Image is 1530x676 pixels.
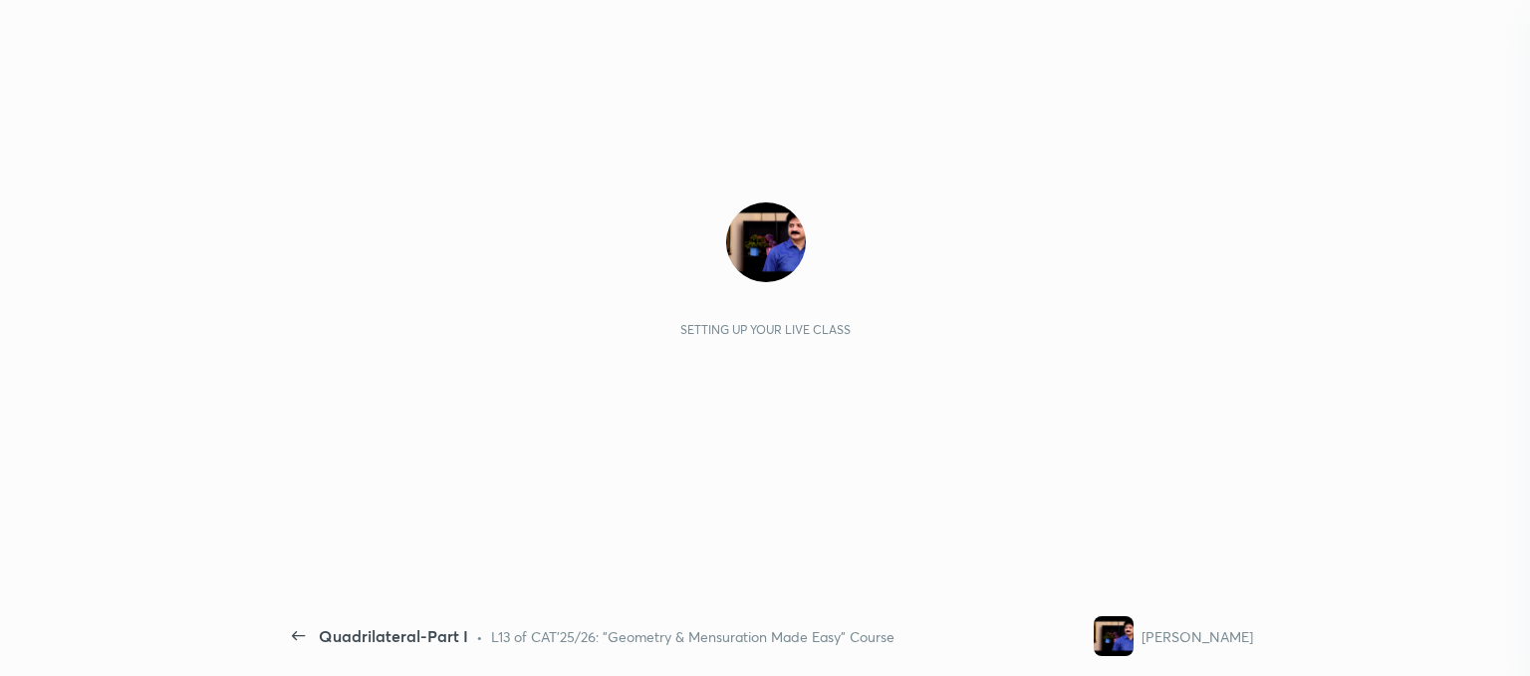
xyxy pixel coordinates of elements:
[319,624,468,648] div: Quadrilateral-Part I
[680,322,851,337] div: Setting up your live class
[726,202,806,282] img: a0f30a0c6af64d7ea217c9f4bc3710fc.jpg
[1142,626,1253,647] div: [PERSON_NAME]
[1094,616,1134,656] img: a0f30a0c6af64d7ea217c9f4bc3710fc.jpg
[491,626,894,647] div: L13 of CAT'25/26: "Geometry & Mensuration Made Easy" Course
[476,626,483,647] div: •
